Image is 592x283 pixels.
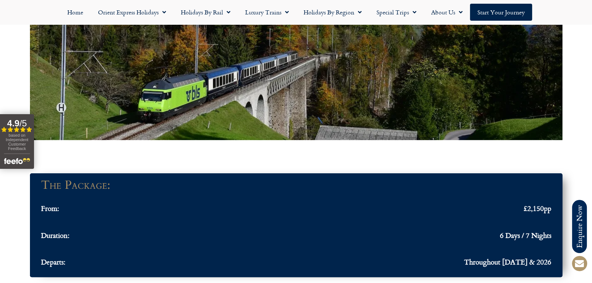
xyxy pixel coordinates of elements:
[91,4,173,21] a: Orient Express Holidays
[464,258,551,266] span: Throughout [DATE] & 2026
[500,231,551,239] span: 6 Days / 7 Nights
[41,204,59,212] span: From:
[41,181,110,190] h3: The Package:
[470,4,532,21] a: Start your Journey
[41,258,551,270] a: Departs: Throughout [DATE] & 2026
[173,4,238,21] a: Holidays by Rail
[41,231,551,243] a: Duration: 6 Days / 7 Nights
[41,204,551,216] a: From: £2,150pp
[41,231,70,239] span: Duration:
[238,4,296,21] a: Luxury Trains
[4,4,588,21] nav: Menu
[60,4,91,21] a: Home
[296,4,369,21] a: Holidays by Region
[424,4,470,21] a: About Us
[524,204,551,212] span: £2,150pp
[41,258,65,266] span: Departs:
[41,181,551,190] a: The Package:
[369,4,424,21] a: Special Trips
